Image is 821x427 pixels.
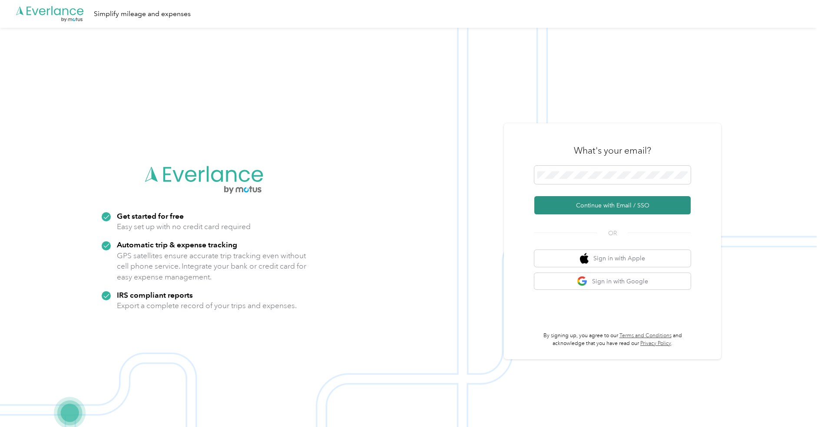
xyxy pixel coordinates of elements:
[640,340,671,347] a: Privacy Policy
[117,250,307,282] p: GPS satellites ensure accurate trip tracking even without cell phone service. Integrate your bank...
[577,276,588,287] img: google logo
[597,229,628,238] span: OR
[772,378,821,427] iframe: Everlance-gr Chat Button Frame
[117,221,251,232] p: Easy set up with no credit card required
[534,332,691,347] p: By signing up, you agree to our and acknowledge that you have read our .
[117,300,297,311] p: Export a complete record of your trips and expenses.
[580,253,589,264] img: apple logo
[534,273,691,290] button: google logoSign in with Google
[117,211,184,220] strong: Get started for free
[117,240,237,249] strong: Automatic trip & expense tracking
[534,250,691,267] button: apple logoSign in with Apple
[94,9,191,20] div: Simplify mileage and expenses
[619,332,672,339] a: Terms and Conditions
[534,196,691,214] button: Continue with Email / SSO
[117,290,193,299] strong: IRS compliant reports
[574,145,651,157] h3: What's your email?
